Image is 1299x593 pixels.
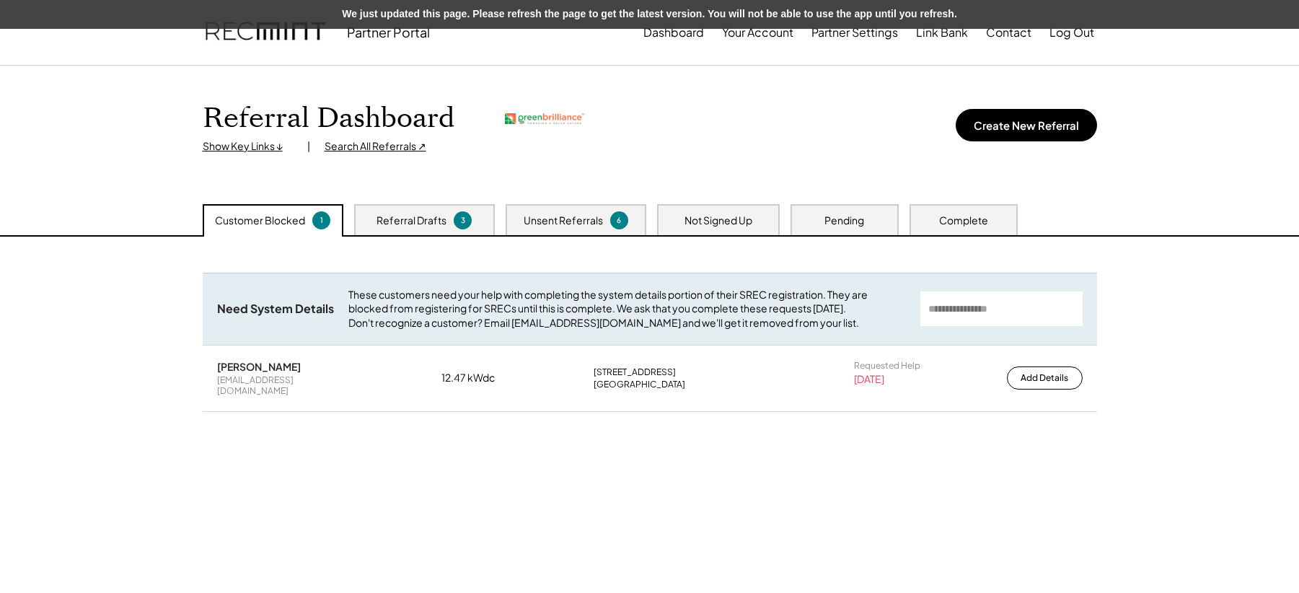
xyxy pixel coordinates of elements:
[612,215,626,226] div: 6
[684,214,752,228] div: Not Signed Up
[505,113,584,124] img: greenbrilliance.png
[203,102,454,136] h1: Referral Dashboard
[217,302,334,317] div: Need System Details
[1007,366,1083,390] button: Add Details
[594,366,676,378] div: [STREET_ADDRESS]
[217,374,361,397] div: [EMAIL_ADDRESS][DOMAIN_NAME]
[217,360,301,373] div: [PERSON_NAME]
[206,8,325,57] img: recmint-logotype%403x.png
[203,139,293,154] div: Show Key Links ↓
[854,372,884,387] div: [DATE]
[594,379,685,390] div: [GEOGRAPHIC_DATA]
[347,24,430,40] div: Partner Portal
[986,18,1031,47] button: Contact
[456,215,470,226] div: 3
[307,139,310,154] div: |
[524,214,603,228] div: Unsent Referrals
[314,215,328,226] div: 1
[348,288,906,330] div: These customers need your help with completing the system details portion of their SREC registrat...
[441,371,514,385] div: 12.47 kWdc
[916,18,968,47] button: Link Bank
[939,214,988,228] div: Complete
[956,109,1097,141] button: Create New Referral
[811,18,898,47] button: Partner Settings
[854,360,920,372] div: Requested Help
[325,139,426,154] div: Search All Referrals ↗
[215,214,305,228] div: Customer Blocked
[377,214,446,228] div: Referral Drafts
[824,214,864,228] div: Pending
[643,18,704,47] button: Dashboard
[722,18,793,47] button: Your Account
[1049,18,1094,47] button: Log Out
